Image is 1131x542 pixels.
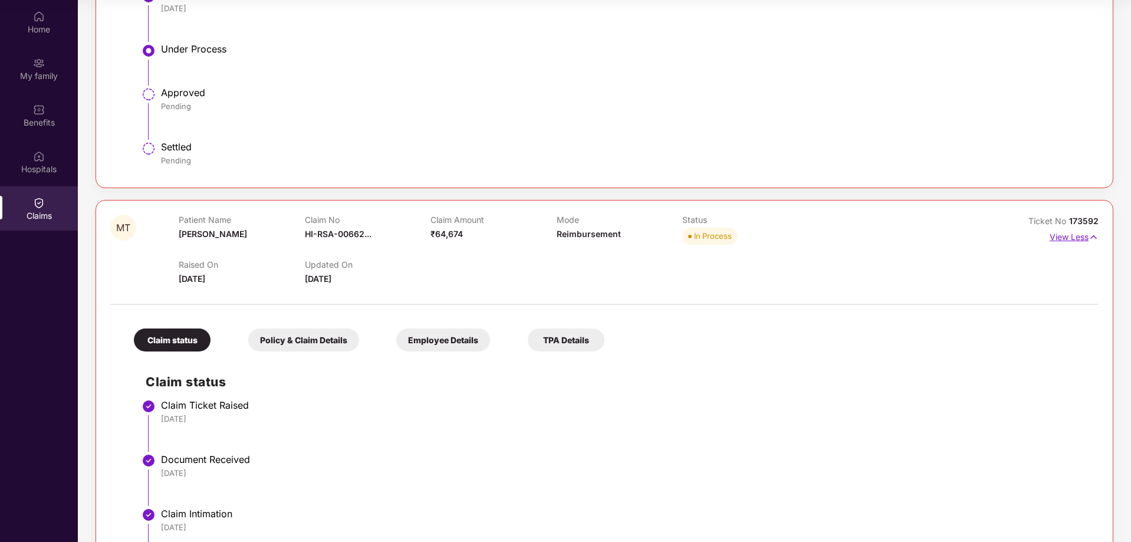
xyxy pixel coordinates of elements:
div: Employee Details [396,329,490,352]
span: MT [116,223,130,233]
p: Claim Amount [430,215,556,225]
img: svg+xml;base64,PHN2ZyBpZD0iU3RlcC1QZW5kaW5nLTMyeDMyIiB4bWxucz0iaHR0cDovL3d3dy53My5vcmcvMjAwMC9zdm... [142,87,156,101]
img: svg+xml;base64,PHN2ZyBpZD0iQmVuZWZpdHMiIHhtbG5zPSJodHRwOi8vd3d3LnczLm9yZy8yMDAwL3N2ZyIgd2lkdGg9Ij... [33,104,45,116]
span: Ticket No [1028,216,1069,226]
p: View Less [1050,228,1099,244]
p: Raised On [179,259,304,270]
div: [DATE] [161,413,1087,424]
img: svg+xml;base64,PHN2ZyBpZD0iQ2xhaW0iIHhtbG5zPSJodHRwOi8vd3d3LnczLm9yZy8yMDAwL3N2ZyIgd2lkdGg9IjIwIi... [33,197,45,209]
p: Updated On [305,259,430,270]
span: 173592 [1069,216,1099,226]
div: Claim Ticket Raised [161,399,1087,411]
span: [DATE] [305,274,331,284]
img: svg+xml;base64,PHN2ZyBpZD0iSG9tZSIgeG1sbnM9Imh0dHA6Ly93d3cudzMub3JnLzIwMDAvc3ZnIiB3aWR0aD0iMjAiIG... [33,11,45,22]
div: Document Received [161,454,1087,465]
img: svg+xml;base64,PHN2ZyBpZD0iU3RlcC1Eb25lLTMyeDMyIiB4bWxucz0iaHR0cDovL3d3dy53My5vcmcvMjAwMC9zdmciIH... [142,508,156,522]
img: svg+xml;base64,PHN2ZyBpZD0iU3RlcC1Eb25lLTMyeDMyIiB4bWxucz0iaHR0cDovL3d3dy53My5vcmcvMjAwMC9zdmciIH... [142,454,156,468]
span: ₹64,674 [430,229,463,239]
div: [DATE] [161,3,1087,14]
span: HI-RSA-00662... [305,229,371,239]
div: [DATE] [161,522,1087,533]
div: [DATE] [161,468,1087,478]
div: TPA Details [528,329,604,352]
p: Mode [557,215,682,225]
div: Claim status [134,329,211,352]
img: svg+xml;base64,PHN2ZyB4bWxucz0iaHR0cDovL3d3dy53My5vcmcvMjAwMC9zdmciIHdpZHRoPSIxNyIgaGVpZ2h0PSIxNy... [1089,231,1099,244]
span: Reimbursement [557,229,621,239]
div: Approved [161,87,1087,98]
div: Claim Intimation [161,508,1087,520]
span: [DATE] [179,274,205,284]
div: Pending [161,101,1087,111]
p: Patient Name [179,215,304,225]
div: Settled [161,141,1087,153]
div: Policy & Claim Details [248,329,359,352]
p: Status [682,215,808,225]
img: svg+xml;base64,PHN2ZyBpZD0iU3RlcC1Eb25lLTMyeDMyIiB4bWxucz0iaHR0cDovL3d3dy53My5vcmcvMjAwMC9zdmciIH... [142,399,156,413]
div: In Process [694,230,732,242]
img: svg+xml;base64,PHN2ZyB3aWR0aD0iMjAiIGhlaWdodD0iMjAiIHZpZXdCb3g9IjAgMCAyMCAyMCIgZmlsbD0ibm9uZSIgeG... [33,57,45,69]
img: svg+xml;base64,PHN2ZyBpZD0iU3RlcC1BY3RpdmUtMzJ4MzIiIHhtbG5zPSJodHRwOi8vd3d3LnczLm9yZy8yMDAwL3N2Zy... [142,44,156,58]
div: Under Process [161,43,1087,55]
p: Claim No [305,215,430,225]
img: svg+xml;base64,PHN2ZyBpZD0iU3RlcC1QZW5kaW5nLTMyeDMyIiB4bWxucz0iaHR0cDovL3d3dy53My5vcmcvMjAwMC9zdm... [142,142,156,156]
span: [PERSON_NAME] [179,229,247,239]
img: svg+xml;base64,PHN2ZyBpZD0iSG9zcGl0YWxzIiB4bWxucz0iaHR0cDovL3d3dy53My5vcmcvMjAwMC9zdmciIHdpZHRoPS... [33,150,45,162]
div: Pending [161,155,1087,166]
h2: Claim status [146,372,1087,392]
